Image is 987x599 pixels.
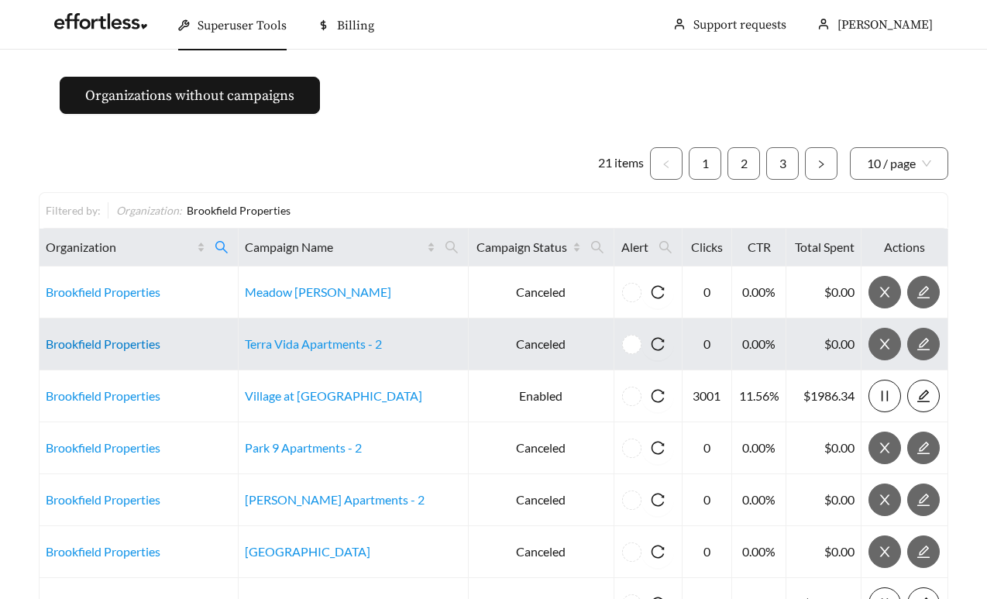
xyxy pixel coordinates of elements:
[245,238,424,256] span: Campaign Name
[60,77,320,114] button: Organizations without campaigns
[469,422,614,474] td: Canceled
[584,235,610,260] span: search
[732,526,787,578] td: 0.00%
[837,17,933,33] span: [PERSON_NAME]
[46,202,108,219] div: Filtered by:
[641,389,674,403] span: reload
[245,440,362,455] a: Park 9 Apartments - 2
[786,422,861,474] td: $0.00
[907,336,940,351] a: edit
[766,147,799,180] li: 3
[907,432,940,464] button: edit
[907,492,940,507] a: edit
[590,240,604,254] span: search
[208,235,235,260] span: search
[908,389,939,403] span: edit
[728,148,759,179] a: 2
[689,147,721,180] li: 1
[641,432,674,464] button: reload
[727,147,760,180] li: 2
[215,240,229,254] span: search
[868,380,901,412] button: pause
[641,285,674,299] span: reload
[469,370,614,422] td: Enabled
[641,276,674,308] button: reload
[786,267,861,318] td: $0.00
[245,544,370,559] a: [GEOGRAPHIC_DATA]
[907,535,940,568] button: edit
[641,493,674,507] span: reload
[683,267,732,318] td: 0
[683,229,732,267] th: Clicks
[46,238,194,256] span: Organization
[907,328,940,360] button: edit
[786,474,861,526] td: $0.00
[116,204,182,217] span: Organization :
[732,422,787,474] td: 0.00%
[85,85,294,106] span: Organizations without campaigns
[245,492,425,507] a: [PERSON_NAME] Apartments - 2
[245,284,391,299] a: Meadow [PERSON_NAME]
[650,147,683,180] button: left
[469,267,614,318] td: Canceled
[187,204,291,217] span: Brookfield Properties
[438,235,465,260] span: search
[732,474,787,526] td: 0.00%
[683,526,732,578] td: 0
[817,160,826,169] span: right
[786,526,861,578] td: $0.00
[469,318,614,370] td: Canceled
[198,18,287,33] span: Superuser Tools
[907,284,940,299] a: edit
[732,267,787,318] td: 0.00%
[475,238,569,256] span: Campaign Status
[641,337,674,351] span: reload
[805,147,837,180] button: right
[46,284,160,299] a: Brookfield Properties
[245,336,382,351] a: Terra Vida Apartments - 2
[805,147,837,180] li: Next Page
[907,380,940,412] button: edit
[690,148,720,179] a: 1
[641,545,674,559] span: reload
[46,388,160,403] a: Brookfield Properties
[598,147,644,180] li: 21 items
[662,160,671,169] span: left
[46,492,160,507] a: Brookfield Properties
[786,318,861,370] td: $0.00
[683,422,732,474] td: 0
[683,474,732,526] td: 0
[641,380,674,412] button: reload
[907,388,940,403] a: edit
[445,240,459,254] span: search
[621,238,649,256] span: Alert
[907,440,940,455] a: edit
[46,544,160,559] a: Brookfield Properties
[693,17,786,33] a: Support requests
[46,336,160,351] a: Brookfield Properties
[245,388,422,403] a: Village at [GEOGRAPHIC_DATA]
[850,147,948,180] div: Page Size
[641,535,674,568] button: reload
[767,148,798,179] a: 3
[46,440,160,455] a: Brookfield Properties
[650,147,683,180] li: Previous Page
[907,276,940,308] button: edit
[861,229,948,267] th: Actions
[469,526,614,578] td: Canceled
[732,370,787,422] td: 11.56%
[469,474,614,526] td: Canceled
[786,370,861,422] td: $1986.34
[683,370,732,422] td: 3001
[641,484,674,516] button: reload
[652,235,679,260] span: search
[683,318,732,370] td: 0
[641,328,674,360] button: reload
[869,389,900,403] span: pause
[867,148,931,179] span: 10 / page
[786,229,861,267] th: Total Spent
[337,18,374,33] span: Billing
[641,441,674,455] span: reload
[732,229,787,267] th: CTR
[907,544,940,559] a: edit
